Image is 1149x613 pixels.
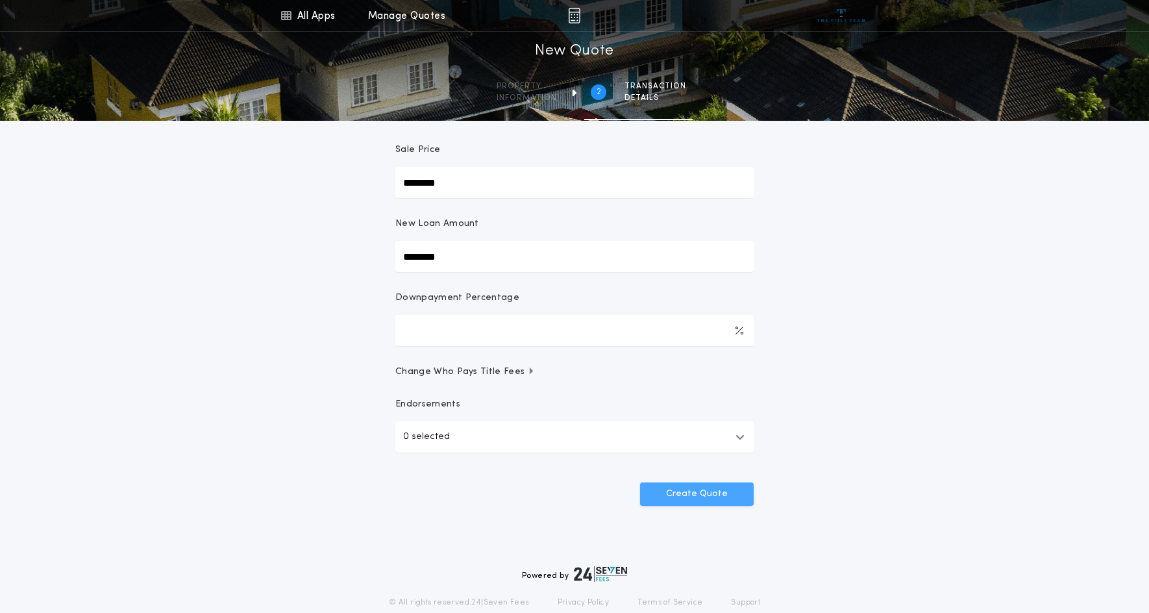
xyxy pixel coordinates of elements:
button: 0 selected [395,421,754,453]
span: information [497,93,557,103]
h2: 2 [597,87,601,97]
h1: New Quote [535,41,614,62]
input: Sale Price [395,167,754,198]
input: New Loan Amount [395,241,754,272]
a: Support [731,597,760,608]
span: Change Who Pays Title Fees [395,366,535,379]
p: Sale Price [395,144,440,156]
span: Transaction [624,81,686,92]
button: Change Who Pays Title Fees [395,366,754,379]
a: Terms of Service [637,597,702,608]
p: New Loan Amount [395,218,479,231]
p: Endorsements [395,398,754,411]
div: Powered by [522,566,627,582]
p: 0 selected [403,429,450,445]
img: vs-icon [817,9,866,22]
img: img [568,8,580,23]
a: Privacy Policy [558,597,610,608]
button: Create Quote [640,482,754,506]
p: © All rights reserved. 24|Seven Fees [389,597,529,608]
img: logo [574,566,627,582]
span: details [624,93,686,103]
p: Downpayment Percentage [395,292,519,305]
input: Downpayment Percentage [395,315,754,346]
span: Property [497,81,557,92]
